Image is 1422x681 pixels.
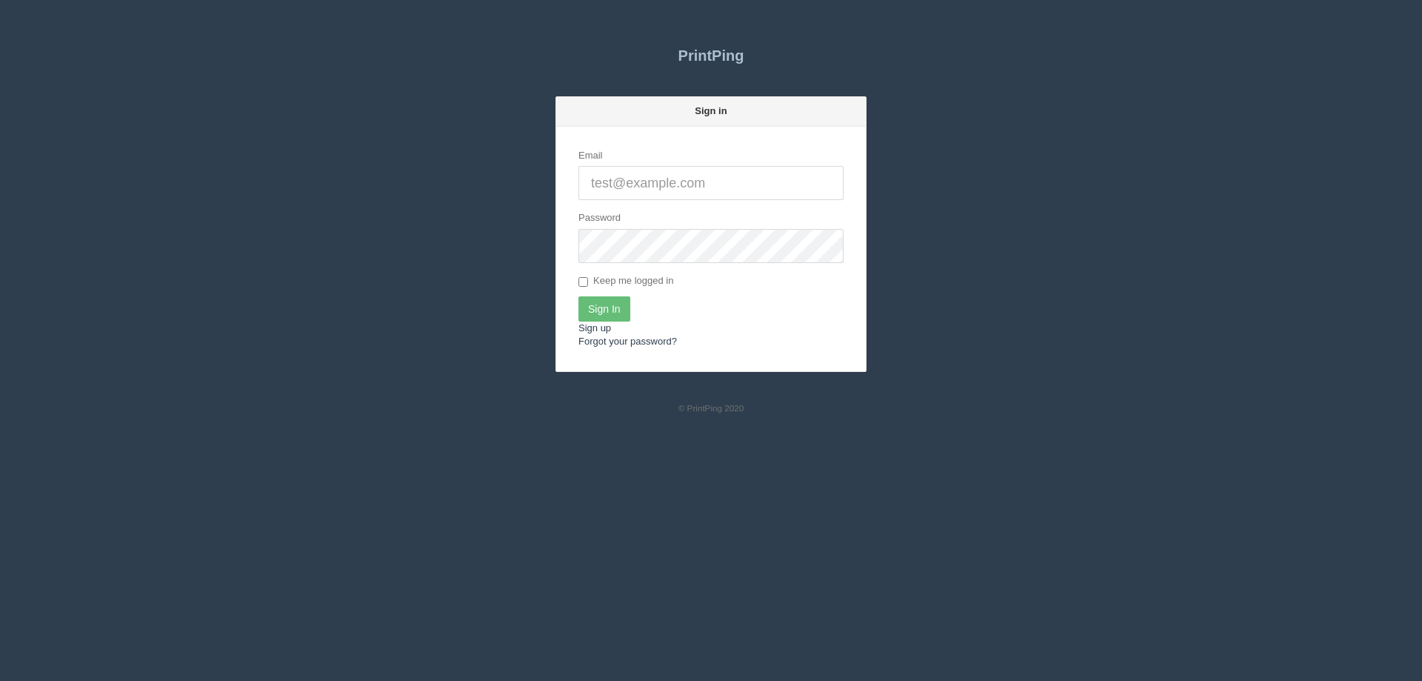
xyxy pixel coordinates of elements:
input: Sign In [578,296,630,322]
label: Email [578,149,603,163]
input: test@example.com [578,166,844,200]
label: Keep me logged in [578,274,673,289]
a: Forgot your password? [578,336,677,347]
a: PrintPing [555,37,867,74]
small: © PrintPing 2020 [678,403,744,413]
input: Keep me logged in [578,277,588,287]
a: Sign up [578,322,611,333]
label: Password [578,211,621,225]
strong: Sign in [695,105,727,116]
